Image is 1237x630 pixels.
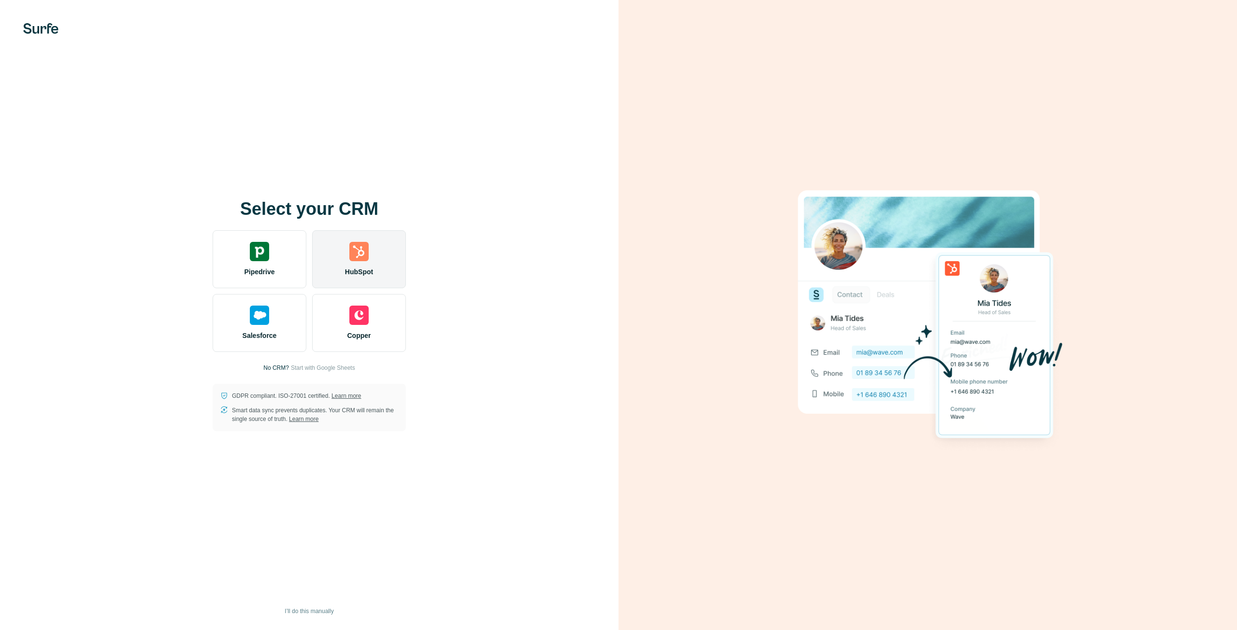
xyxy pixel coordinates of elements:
[23,23,58,34] img: Surfe's logo
[347,331,371,340] span: Copper
[243,331,277,340] span: Salesforce
[345,267,373,277] span: HubSpot
[232,406,398,423] p: Smart data sync prevents duplicates. Your CRM will remain the single source of truth.
[792,175,1063,455] img: HUBSPOT image
[213,199,406,219] h1: Select your CRM
[289,416,318,422] a: Learn more
[250,242,269,261] img: pipedrive's logo
[250,306,269,325] img: salesforce's logo
[278,604,340,618] button: I’ll do this manually
[263,364,289,372] p: No CRM?
[291,364,355,372] button: Start with Google Sheets
[349,306,369,325] img: copper's logo
[285,607,333,616] span: I’ll do this manually
[349,242,369,261] img: hubspot's logo
[244,267,274,277] span: Pipedrive
[232,392,361,400] p: GDPR compliant. ISO-27001 certified.
[331,392,361,399] a: Learn more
